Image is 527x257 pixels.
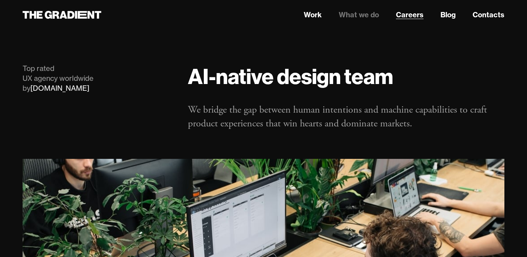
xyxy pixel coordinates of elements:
a: Careers [396,10,424,20]
h1: AI-native design team [188,64,504,89]
div: Top rated UX agency worldwide by [23,64,174,93]
p: We bridge the gap between human intentions and machine capabilities to craft product experiences ... [188,103,504,131]
a: Work [304,10,322,20]
a: Contacts [473,10,504,20]
a: Blog [440,10,456,20]
a: [DOMAIN_NAME] [30,84,89,92]
a: What we do [339,10,379,20]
